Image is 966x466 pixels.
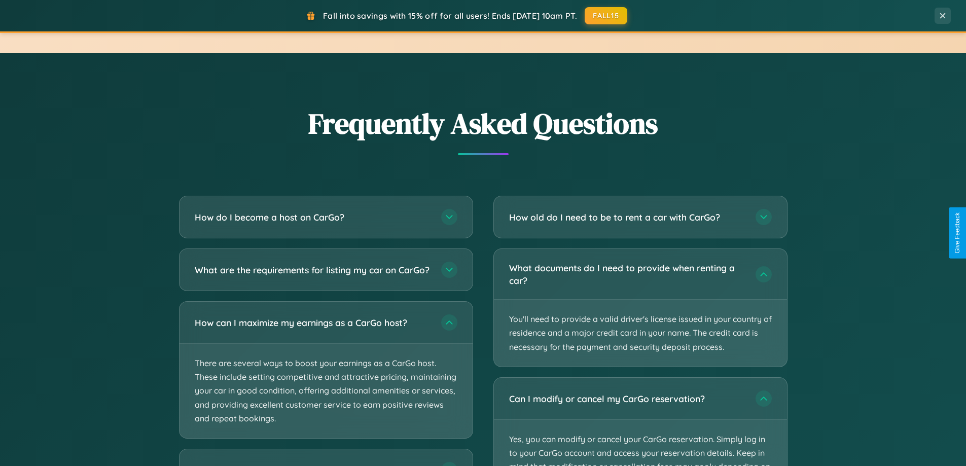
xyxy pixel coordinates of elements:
[180,344,473,438] p: There are several ways to boost your earnings as a CarGo host. These include setting competitive ...
[954,212,961,254] div: Give Feedback
[509,262,745,286] h3: What documents do I need to provide when renting a car?
[323,11,577,21] span: Fall into savings with 15% off for all users! Ends [DATE] 10am PT.
[494,300,787,367] p: You'll need to provide a valid driver's license issued in your country of residence and a major c...
[179,104,788,143] h2: Frequently Asked Questions
[509,211,745,224] h3: How old do I need to be to rent a car with CarGo?
[509,392,745,405] h3: Can I modify or cancel my CarGo reservation?
[585,7,627,24] button: FALL15
[195,264,431,276] h3: What are the requirements for listing my car on CarGo?
[195,211,431,224] h3: How do I become a host on CarGo?
[195,316,431,329] h3: How can I maximize my earnings as a CarGo host?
